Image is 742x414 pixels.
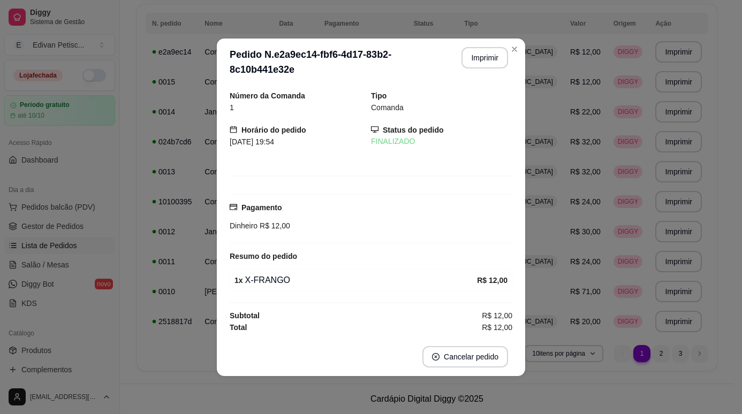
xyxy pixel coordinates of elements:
strong: Pagamento [241,203,282,212]
strong: 1 x [234,276,243,285]
span: R$ 12,00 [482,321,512,333]
span: close-circle [432,353,440,361]
span: R$ 12,00 [258,221,290,230]
strong: Número da Comanda [230,91,305,100]
strong: Total [230,323,247,332]
strong: Resumo do pedido [230,252,297,260]
button: Close [506,41,523,58]
strong: Status do pedido [383,126,444,134]
strong: Tipo [371,91,387,100]
div: FINALIZADO [371,136,512,147]
strong: Subtotal [230,311,260,320]
span: credit-card [230,203,237,211]
strong: R$ 12,00 [477,276,508,285]
span: [DATE] 19:54 [230,137,274,146]
button: close-circleCancelar pedido [422,346,508,367]
span: R$ 12,00 [482,310,512,321]
button: Imprimir [461,47,508,68]
strong: Horário do pedido [241,126,306,134]
div: X-FRANGO [234,274,477,287]
span: Comanda [371,103,404,112]
span: Dinheiro [230,221,258,230]
span: desktop [371,126,378,133]
span: 1 [230,103,234,112]
span: calendar [230,126,237,133]
h3: Pedido N. e2a9ec14-fbf6-4d17-83b2-8c10b441e32e [230,47,453,77]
